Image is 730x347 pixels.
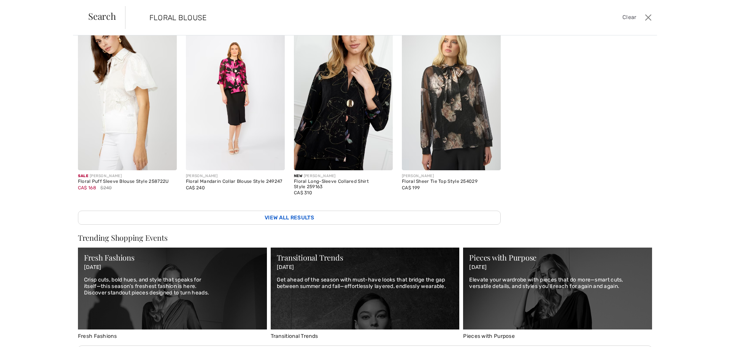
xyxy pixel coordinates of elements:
a: Transitional Trends Transitional Trends [DATE] Get ahead of the season with must-have looks that ... [271,248,460,339]
span: Transitional Trends [271,333,318,339]
p: [DATE] [277,264,454,271]
div: Floral Puff Sleeve Blouse Style 258722U [78,179,177,184]
span: CA$ 168 [78,185,96,190]
h1: Live Chat | Chat en direct [33,9,108,26]
button: Close [643,11,654,24]
p: [DATE] [84,264,261,271]
div: Floral Long-Sleeve Collared Shirt Style 259163 [294,179,393,190]
div: Floral Sheer Tie Top Style 254029 [402,179,501,184]
span: Search [88,11,116,21]
a: View All Results [78,211,501,225]
span: Sale [78,174,88,178]
div: [PERSON_NAME] [78,173,177,179]
button: Attach file [102,200,114,209]
div: Trending Shopping Events [78,234,652,241]
span: Hi, are you having any trouble checking out? Feel free to reach out to us with any questions! [33,82,108,106]
h2: Customer Care | Service Client [29,35,130,41]
button: Minimize widget [119,13,131,24]
div: Pieces with Purpose [469,254,646,261]
span: CA$ 199 [402,185,420,190]
span: Fresh Fashions [78,333,117,339]
div: [PERSON_NAME] [294,173,393,179]
input: TYPE TO SEARCH [144,6,518,29]
div: Fresh Fashions [84,254,261,261]
a: Fresh Fashions Fresh Fashions [DATE] Crisp cuts, bold hues, and style that speaks for itself—this... [78,248,267,339]
div: [PERSON_NAME] [402,173,501,179]
img: avatar [12,35,24,47]
p: Elevate your wardrobe with pieces that do more—smart cuts, versatile details, and styles you’ll r... [469,277,646,290]
span: Pieces with Purpose [463,333,515,339]
p: Get ahead of the season with must-have looks that bridge the gap between summer and fall—effortle... [277,277,454,290]
p: [DATE] [469,264,646,271]
span: New [294,174,302,178]
img: Floral Mandarin Collar Blouse Style 249247. Black/Fuchsia [186,22,285,170]
div: [STREET_ADDRESS] [29,42,130,48]
img: Floral Long-Sleeve Collared Shirt Style 259163. Black/Multi [294,22,393,170]
p: Crisp cuts, bold hues, and style that speaks for itself—this season’s freshest fashion is here. D... [84,277,261,296]
span: Chat [17,5,32,12]
img: Floral Puff Sleeve Blouse Style 258722U. Off White [78,22,177,170]
button: Menu [115,200,127,209]
img: Floral Sheer Tie Top Style 254029. Black/Multi [402,22,501,170]
span: CA$ 310 [294,190,312,195]
span: CA$ 240 [186,185,205,190]
div: Boutique [STREET_ADDRESS] [31,70,129,76]
span: $240 [100,184,112,191]
div: Chat started [14,60,129,66]
div: [PERSON_NAME] [186,173,285,179]
span: Clear [622,13,636,22]
button: End chat [89,200,101,209]
div: Transitional Trends [277,254,454,261]
div: Floral Mandarin Collar Blouse Style 249247 [186,179,285,184]
img: avatar [14,97,26,109]
a: Pieces with Purpose Pieces with Purpose [DATE] Elevate your wardrobe with pieces that do more—sma... [463,248,652,339]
